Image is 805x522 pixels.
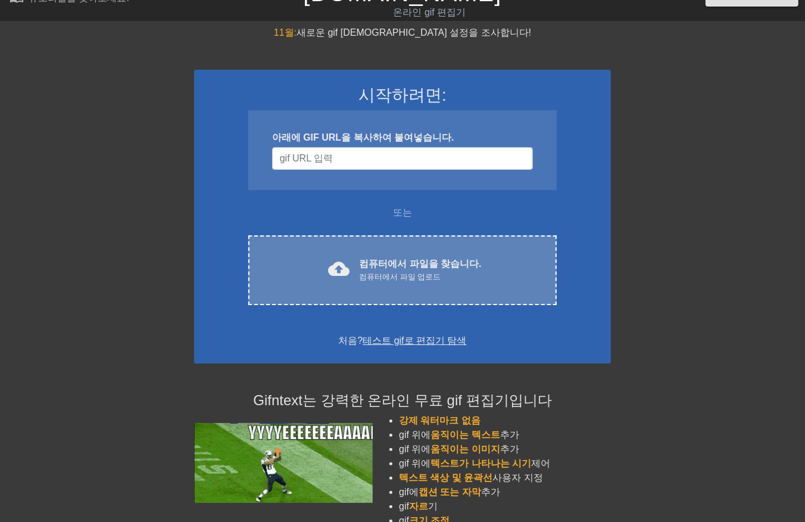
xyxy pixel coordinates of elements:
[194,392,611,409] h4: Gifntext는 강력한 온라인 무료 gif 편집기입니다
[431,458,532,468] span: 텍스트가 나타나는 시기
[399,471,611,485] li: 사용자 지정
[194,26,611,40] div: 새로운 gif [DEMOGRAPHIC_DATA] 설정을 조사합니다!
[210,334,595,348] div: 처음?
[399,456,611,471] li: gif 위에 제어
[274,5,585,20] div: 온라인 gif 편집기
[431,430,500,440] span: 움직이는 텍스트
[363,335,466,346] a: 테스트 gif로 편집기 탐색
[399,499,611,514] li: gif 기
[419,487,481,497] span: 캡션 또는 자막
[359,271,481,283] div: 컴퓨터에서 파일 업로드
[399,415,480,425] span: 강제 워터마크 없음
[409,501,428,511] span: 자르
[210,85,595,105] h3: 시작하려면:
[399,473,492,483] span: 텍스트 색상 및 윤곽선
[399,428,611,442] li: gif 위에 추가
[431,444,500,454] span: 움직이는 이미지
[328,258,350,279] span: cloud_upload
[399,485,611,499] li: gif에 추가
[274,27,297,38] span: 11월:
[272,130,533,145] div: 아래에 GIF URL을 복사하여 붙여넣습니다.
[399,442,611,456] li: gif 위에 추가
[194,423,373,503] img: football_small.gif
[272,147,533,170] input: 사용자 이름
[225,206,580,220] div: 또는
[359,259,481,269] font: 컴퓨터에서 파일을 찾습니다.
